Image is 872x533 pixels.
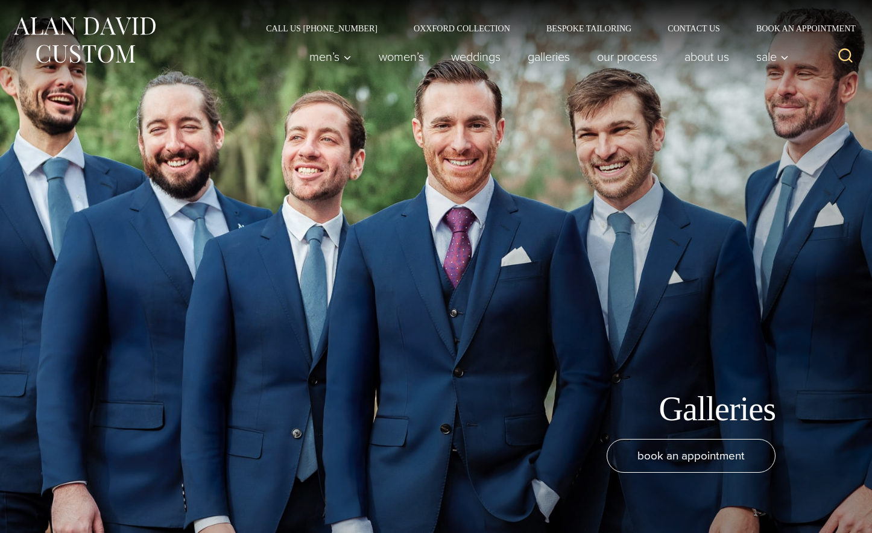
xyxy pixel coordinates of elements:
img: Alan David Custom [12,13,157,67]
a: Women’s [365,45,438,69]
a: Contact Us [649,24,738,33]
nav: Primary Navigation [296,45,795,69]
span: book an appointment [637,447,745,464]
span: Sale [756,51,789,63]
span: Men’s [309,51,352,63]
a: Galleries [514,45,584,69]
h1: Galleries [659,389,776,429]
a: Book an Appointment [738,24,860,33]
a: Our Process [584,45,671,69]
a: Bespoke Tailoring [528,24,649,33]
a: About Us [671,45,743,69]
a: book an appointment [607,439,776,473]
button: View Search Form [831,42,860,71]
nav: Secondary Navigation [248,24,860,33]
a: weddings [438,45,514,69]
a: Oxxford Collection [396,24,528,33]
a: Call Us [PHONE_NUMBER] [248,24,396,33]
